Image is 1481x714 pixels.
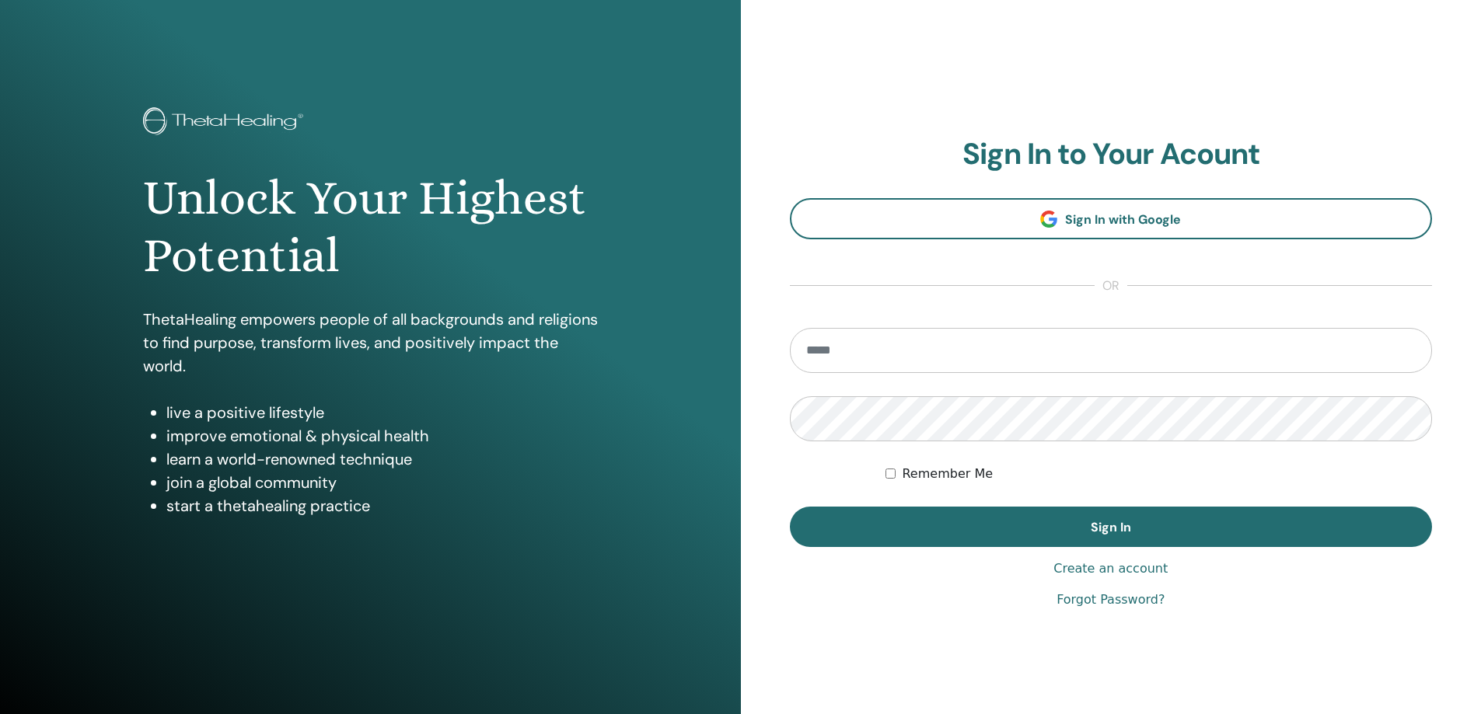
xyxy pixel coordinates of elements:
span: Sign In [1091,519,1131,535]
span: Sign In with Google [1065,211,1181,228]
li: live a positive lifestyle [166,401,598,424]
h2: Sign In to Your Acount [790,137,1433,172]
p: ThetaHealing empowers people of all backgrounds and religions to find purpose, transform lives, a... [143,308,598,378]
li: improve emotional & physical health [166,424,598,448]
h1: Unlock Your Highest Potential [143,169,598,285]
li: learn a world-renowned technique [166,448,598,471]
span: or [1095,277,1127,295]
a: Sign In with Google [790,198,1433,239]
li: join a global community [166,471,598,494]
button: Sign In [790,507,1433,547]
a: Forgot Password? [1057,590,1165,609]
a: Create an account [1053,559,1168,578]
div: Keep me authenticated indefinitely or until I manually logout [885,465,1432,483]
li: start a thetahealing practice [166,494,598,517]
label: Remember Me [902,465,993,483]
